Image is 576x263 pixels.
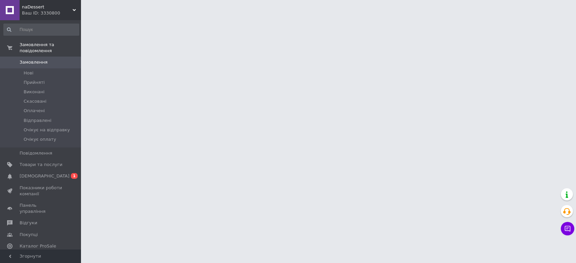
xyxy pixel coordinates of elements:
[22,4,73,10] span: naDessert
[20,150,52,156] span: Повідомлення
[20,42,81,54] span: Замовлення та повідомлення
[24,136,56,142] span: Очікує оплату
[20,220,37,226] span: Відгуки
[20,59,48,65] span: Замовлення
[71,173,78,179] span: 1
[24,108,45,114] span: Оплачені
[20,173,70,179] span: [DEMOGRAPHIC_DATA]
[24,98,47,104] span: Скасовані
[24,70,33,76] span: Нові
[561,222,574,235] button: Чат з покупцем
[20,232,38,238] span: Покупці
[20,185,62,197] span: Показники роботи компанії
[24,118,51,124] span: Відправлені
[20,162,62,168] span: Товари та послуги
[20,202,62,215] span: Панель управління
[22,10,81,16] div: Ваш ID: 3330800
[20,243,56,249] span: Каталог ProSale
[3,24,79,36] input: Пошук
[24,89,45,95] span: Виконані
[24,79,45,86] span: Прийняті
[24,127,70,133] span: Очікує на відправку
